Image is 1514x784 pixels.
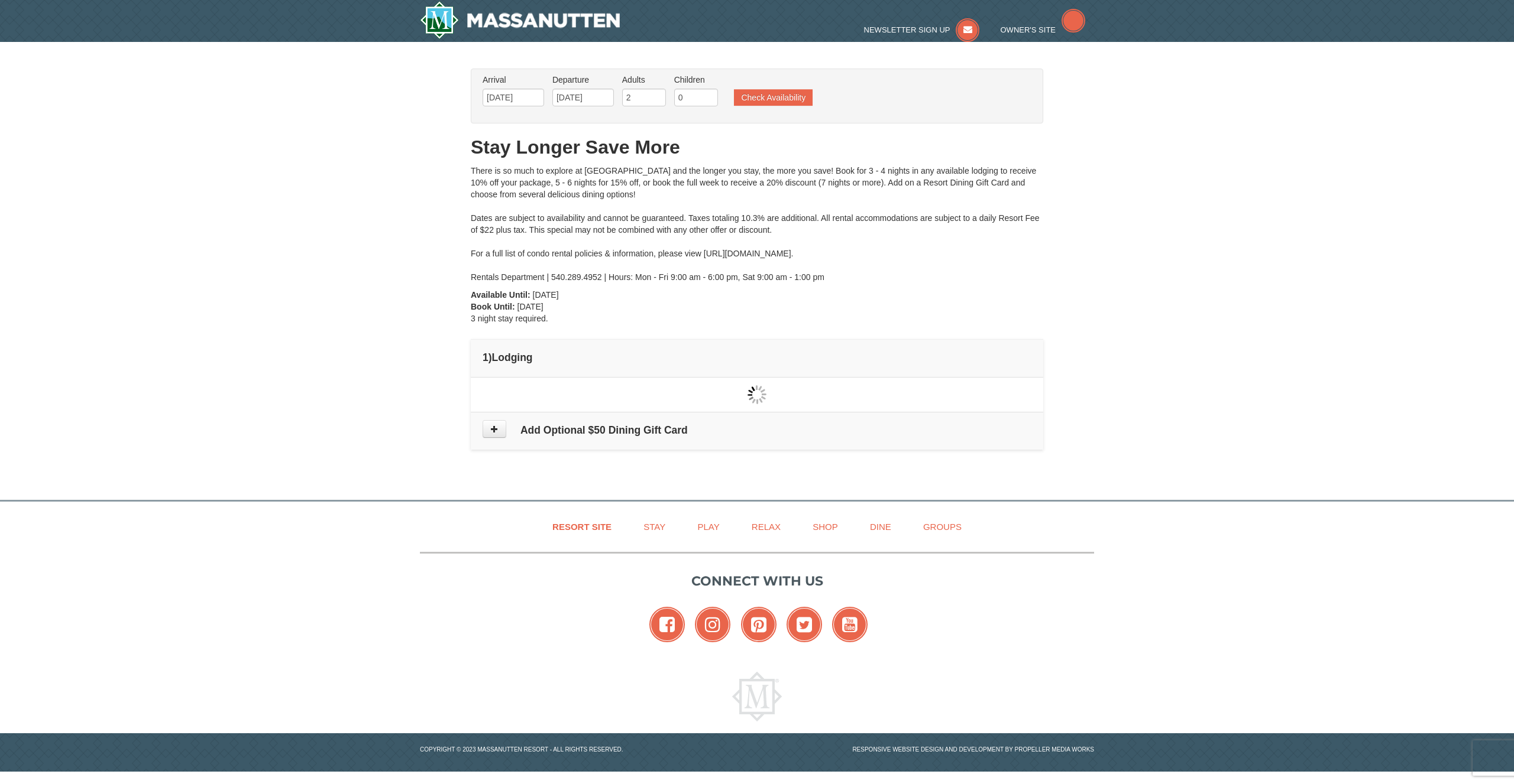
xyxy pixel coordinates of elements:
[471,290,530,300] strong: Available Until:
[471,165,1043,283] div: There is so much to explore at [GEOGRAPHIC_DATA] and the longer you stay, the more you save! Book...
[1001,25,1086,34] a: Owner's Site
[483,74,544,86] label: Arrival
[471,302,515,311] strong: Book Until:
[420,1,620,39] a: Massanutten Resort
[471,135,1043,159] h1: Stay Longer Save More
[864,25,950,34] span: Newsletter Sign Up
[674,74,718,86] label: Children
[489,352,492,363] span: )
[420,1,620,39] img: Massanutten Resort Logo
[864,25,980,34] a: Newsletter Sign Up
[411,745,757,754] p: Copyright © 2023 Massanutten Resort - All Rights Reserved.
[483,424,1031,436] h4: Add Optional $50 Dining Gift Card
[533,290,559,300] span: [DATE]
[629,513,680,540] a: Stay
[622,74,666,86] label: Adults
[682,513,734,540] a: Play
[798,513,853,540] a: Shop
[732,672,782,721] img: Massanutten Resort Logo
[517,302,544,311] span: [DATE]
[855,513,906,540] a: Dine
[1001,25,1056,34] span: Owner's Site
[420,571,1094,591] p: Connect with us
[483,352,1031,363] h4: 1 Lodging
[471,314,548,323] span: 3 night stay required.
[552,74,614,86] label: Departure
[737,513,795,540] a: Relax
[852,746,1094,753] a: Responsive website design and development by Propeller Media Works
[908,513,976,540] a: Groups
[748,385,766,404] img: wait gif
[538,513,626,540] a: Resort Site
[734,89,813,106] button: Check Availability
